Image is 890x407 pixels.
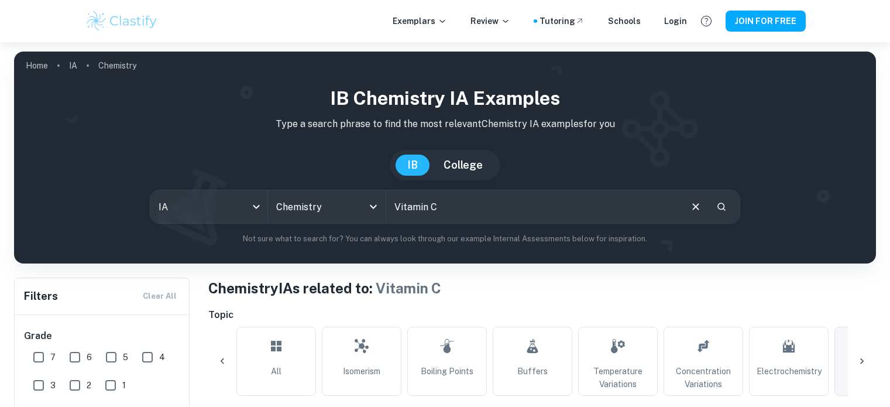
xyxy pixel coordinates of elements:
[87,351,92,364] span: 6
[271,365,281,378] span: All
[470,15,510,28] p: Review
[69,57,77,74] a: IA
[87,379,91,392] span: 2
[393,15,447,28] p: Exemplars
[159,351,165,364] span: 4
[343,365,380,378] span: Isomerism
[712,197,731,217] button: Search
[24,288,58,305] h6: Filters
[608,15,641,28] a: Schools
[85,9,159,33] img: Clastify logo
[123,351,128,364] span: 5
[421,365,473,378] span: Boiling Points
[23,117,867,131] p: Type a search phrase to find the most relevant Chemistry IA examples for you
[122,379,126,392] span: 1
[664,15,687,28] a: Login
[386,190,680,223] input: E.g. enthalpy of combustion, Winkler method, phosphate and temperature...
[23,84,867,112] h1: IB Chemistry IA examples
[150,190,267,223] div: IA
[757,365,822,378] span: Electrochemistry
[669,365,738,391] span: Concentration Variations
[517,365,548,378] span: Buffers
[24,329,181,343] h6: Grade
[685,196,707,218] button: Clear
[376,280,441,296] span: Vitamin C
[696,11,716,31] button: Help and Feedback
[208,308,876,322] h6: Topic
[365,199,382,215] button: Open
[726,11,806,32] button: JOIN FOR FREE
[583,365,652,391] span: Temperature Variations
[26,57,48,74] a: Home
[50,379,56,392] span: 3
[98,59,136,72] p: Chemistry
[432,155,494,176] button: College
[23,233,867,245] p: Not sure what to search for? You can always look through our example Internal Assessments below f...
[14,52,876,264] img: profile cover
[50,351,56,364] span: 7
[396,155,429,176] button: IB
[208,278,876,299] h1: Chemistry IAs related to:
[540,15,585,28] a: Tutoring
